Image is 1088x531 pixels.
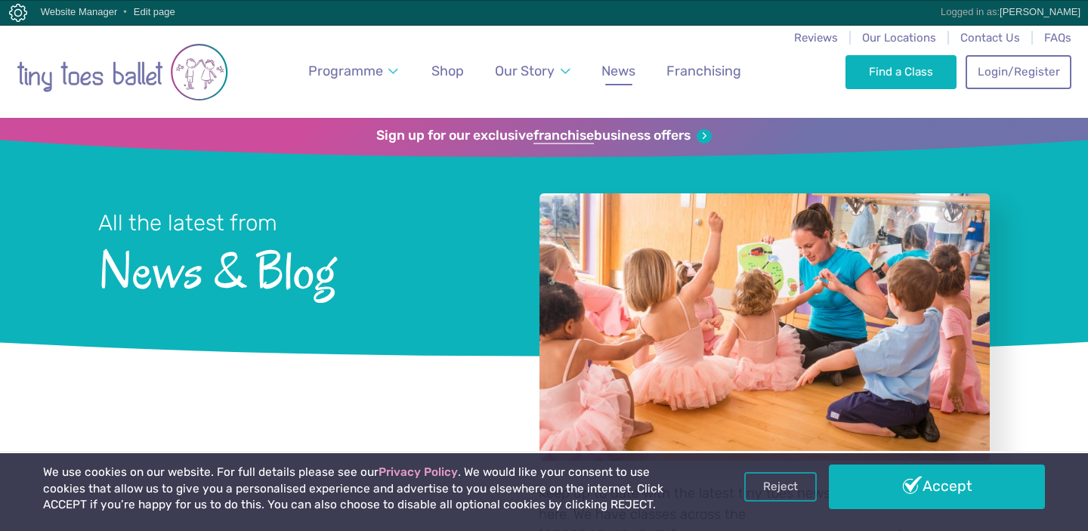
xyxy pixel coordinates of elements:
a: Find a Class [845,55,957,88]
span: Programme [308,63,383,79]
p: We use cookies on our website. For full details please see our . We would like your consent to us... [43,465,694,514]
a: Our Locations [862,31,936,45]
span: News [601,63,635,79]
img: tiny toes ballet [17,34,228,110]
span: Franchising [666,63,741,79]
a: Go to home page [17,24,228,118]
a: News [595,54,642,88]
a: Shop [425,54,471,88]
a: Privacy Policy [379,465,458,479]
a: Contact Us [960,31,1020,45]
a: Programme [301,54,406,88]
a: Login/Register [966,55,1071,88]
a: Franchising [660,54,748,88]
a: Reject [744,472,817,501]
a: Reviews [794,31,838,45]
strong: franchise [533,128,594,144]
a: FAQs [1044,31,1071,45]
small: All the latest from [98,210,277,236]
a: Accept [829,465,1045,508]
a: Our Story [488,54,577,88]
a: Sign up for our exclusivefranchisebusiness offers [376,128,711,144]
span: News & Blog [98,238,499,299]
span: Shop [431,63,464,79]
span: Our Story [495,63,555,79]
